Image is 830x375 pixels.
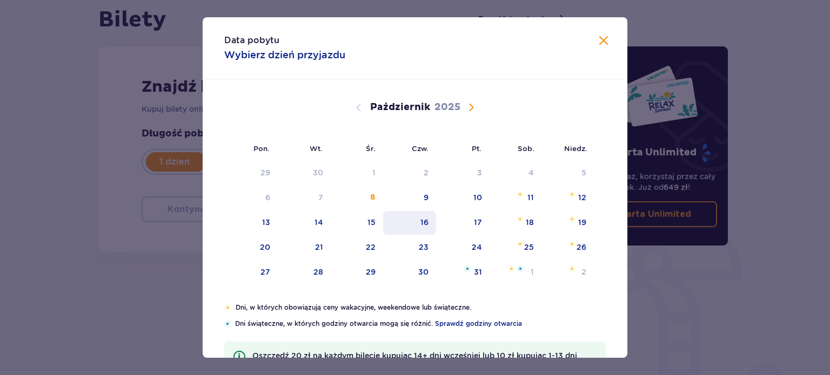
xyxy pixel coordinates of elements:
[260,267,270,277] div: 27
[224,161,278,185] td: Data niedostępna. poniedziałek, 29 września 2025
[366,267,376,277] div: 29
[318,192,323,203] div: 7
[434,101,460,114] p: 2025
[436,261,490,284] td: piątek, 31 października 2025
[253,144,270,153] small: Pon.
[472,242,482,253] div: 24
[568,265,575,272] img: Pomarańczowa gwiazdka
[419,242,429,253] div: 23
[331,236,383,260] td: środa, 22 października 2025
[331,261,383,284] td: środa, 29 października 2025
[383,261,437,284] td: czwartek, 30 października 2025
[224,211,278,235] td: poniedziałek, 13 października 2025
[383,161,437,185] td: Data niedostępna. czwartek, 2 października 2025
[331,211,383,235] td: środa, 15 października 2025
[490,236,542,260] td: sobota, 25 października 2025
[352,101,365,114] button: Poprzedni miesiąc
[517,216,524,222] img: Pomarańczowa gwiazdka
[262,217,270,228] div: 13
[578,192,586,203] div: 12
[310,144,323,153] small: Wt.
[252,350,597,372] p: Oszczędź 20 zł na każdym bilecie kupując 14+ dni wcześniej lub 10 zł kupując 1-13 dni wcześniej!
[331,186,383,210] td: środa, 8 października 2025
[517,265,524,272] img: Niebieska gwiazdka
[372,167,376,178] div: 1
[260,242,270,253] div: 20
[383,211,437,235] td: czwartek, 16 października 2025
[568,191,575,197] img: Pomarańczowa gwiazdka
[524,242,534,253] div: 25
[581,167,586,178] div: 5
[581,267,586,277] div: 2
[260,167,270,178] div: 29
[265,192,270,203] div: 6
[278,261,331,284] td: wtorek, 28 października 2025
[477,167,482,178] div: 3
[490,161,542,185] td: Data niedostępna. sobota, 4 października 2025
[436,161,490,185] td: Data niedostępna. piątek, 3 października 2025
[564,144,587,153] small: Niedz.
[568,241,575,247] img: Pomarańczowa gwiazdka
[541,186,594,210] td: niedziela, 12 października 2025
[224,304,231,311] img: Pomarańczowa gwiazdka
[517,191,524,197] img: Pomarańczowa gwiazdka
[541,211,594,235] td: niedziela, 19 października 2025
[473,192,482,203] div: 10
[224,321,231,327] img: Niebieska gwiazdka
[370,101,430,114] p: Październik
[435,319,522,329] a: Sprawdź godziny otwarcia
[531,267,534,277] div: 1
[508,265,515,272] img: Pomarańczowa gwiazdka
[474,217,482,228] div: 17
[490,211,542,235] td: sobota, 18 października 2025
[577,242,586,253] div: 26
[465,101,478,114] button: Następny miesiąc
[315,242,323,253] div: 21
[366,242,376,253] div: 22
[278,236,331,260] td: wtorek, 21 października 2025
[224,186,278,210] td: Data niedostępna. poniedziałek, 6 października 2025
[235,319,606,329] p: Dni świąteczne, w których godziny otwarcia mogą się różnić.
[568,216,575,222] img: Pomarańczowa gwiazdka
[424,167,429,178] div: 2
[314,217,323,228] div: 14
[528,167,534,178] div: 4
[331,161,383,185] td: Data niedostępna. środa, 1 października 2025
[517,241,524,247] img: Pomarańczowa gwiazdka
[224,35,279,46] p: Data pobytu
[412,144,429,153] small: Czw.
[490,186,542,210] td: sobota, 11 października 2025
[278,211,331,235] td: wtorek, 14 października 2025
[224,261,278,284] td: poniedziałek, 27 października 2025
[436,211,490,235] td: piątek, 17 października 2025
[278,186,331,210] td: Data niedostępna. wtorek, 7 października 2025
[541,261,594,284] td: niedziela, 2 listopada 2025
[490,261,542,284] td: sobota, 1 listopada 2025
[224,236,278,260] td: poniedziałek, 20 października 2025
[464,265,471,272] img: Niebieska gwiazdka
[518,144,534,153] small: Sob.
[527,192,534,203] div: 11
[383,236,437,260] td: czwartek, 23 października 2025
[278,161,331,185] td: Data niedostępna. wtorek, 30 września 2025
[424,192,429,203] div: 9
[367,217,376,228] div: 15
[313,267,323,277] div: 28
[236,303,606,312] p: Dni, w których obowiązują ceny wakacyjne, weekendowe lub świąteczne.
[474,267,482,277] div: 31
[541,236,594,260] td: niedziela, 26 października 2025
[366,144,376,153] small: Śr.
[420,217,429,228] div: 16
[472,144,481,153] small: Pt.
[436,186,490,210] td: piątek, 10 października 2025
[526,217,534,228] div: 18
[418,267,429,277] div: 30
[224,49,345,62] p: Wybierz dzień przyjazdu
[313,167,323,178] div: 30
[541,161,594,185] td: Data niedostępna. niedziela, 5 października 2025
[370,192,376,203] div: 8
[597,35,610,48] button: Zamknij
[578,217,586,228] div: 19
[383,186,437,210] td: czwartek, 9 października 2025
